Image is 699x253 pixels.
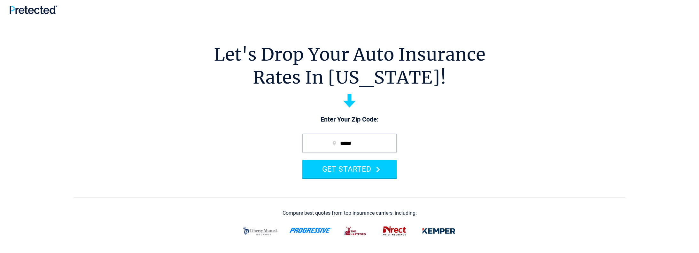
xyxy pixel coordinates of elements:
h1: Let's Drop Your Auto Insurance Rates In [US_STATE]! [214,43,485,89]
input: zip code [302,134,397,153]
img: kemper [418,223,460,239]
img: Pretected Logo [10,5,57,14]
img: direct [379,223,410,239]
img: liberty [239,223,282,239]
button: GET STARTED [302,160,397,178]
img: thehartford [340,223,371,239]
img: progressive [289,228,332,233]
p: Enter Your Zip Code: [296,115,403,124]
div: Compare best quotes from top insurance carriers, including: [283,210,417,216]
